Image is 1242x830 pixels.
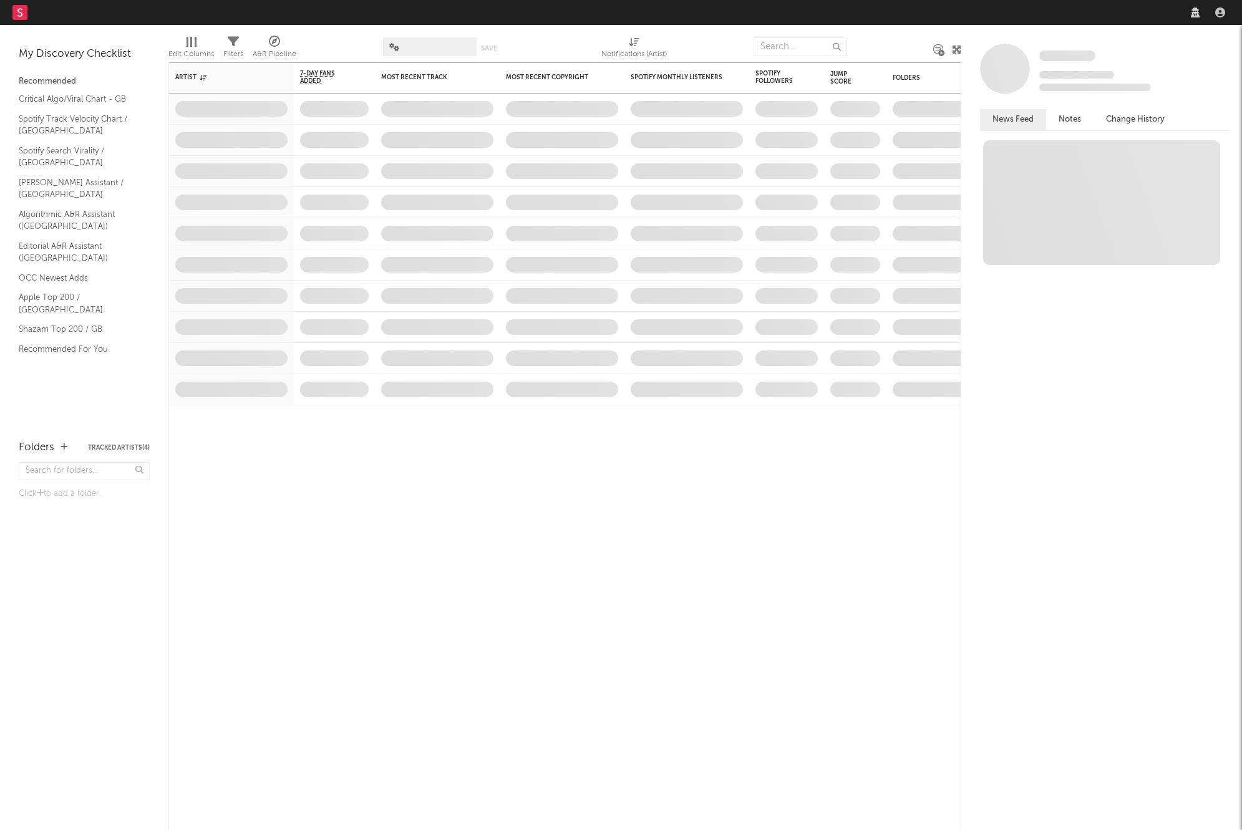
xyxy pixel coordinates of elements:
[1094,109,1177,130] button: Change History
[168,47,214,62] div: Edit Columns
[19,462,150,480] input: Search for folders...
[300,70,350,85] span: 7-Day Fans Added
[1039,84,1151,91] span: 0 fans last week
[381,74,475,81] div: Most Recent Track
[1039,71,1114,79] span: Tracking Since: [DATE]
[506,74,599,81] div: Most Recent Copyright
[481,45,497,52] button: Save
[19,440,54,455] div: Folders
[19,239,137,265] a: Editorial A&R Assistant ([GEOGRAPHIC_DATA])
[1039,50,1095,62] a: Some Artist
[755,70,799,85] div: Spotify Followers
[601,31,667,67] div: Notifications (Artist)
[893,74,986,82] div: Folders
[19,486,150,501] div: Click to add a folder.
[19,342,137,356] a: Recommended For You
[253,47,296,62] div: A&R Pipeline
[19,176,137,201] a: [PERSON_NAME] Assistant / [GEOGRAPHIC_DATA]
[223,31,243,67] div: Filters
[754,37,847,56] input: Search...
[19,92,137,106] a: Critical Algo/Viral Chart - GB
[1039,51,1095,61] span: Some Artist
[168,31,214,67] div: Edit Columns
[175,74,269,81] div: Artist
[253,31,296,67] div: A&R Pipeline
[830,70,861,85] div: Jump Score
[19,144,137,170] a: Spotify Search Virality / [GEOGRAPHIC_DATA]
[631,74,724,81] div: Spotify Monthly Listeners
[223,47,243,62] div: Filters
[19,112,137,138] a: Spotify Track Velocity Chart / [GEOGRAPHIC_DATA]
[980,109,1046,130] button: News Feed
[19,74,150,89] div: Recommended
[19,47,150,62] div: My Discovery Checklist
[1046,109,1094,130] button: Notes
[19,322,137,336] a: Shazam Top 200 / GB
[19,291,137,316] a: Apple Top 200 / [GEOGRAPHIC_DATA]
[19,271,137,285] a: OCC Newest Adds
[88,445,150,451] button: Tracked Artists(4)
[601,47,667,62] div: Notifications (Artist)
[19,208,137,233] a: Algorithmic A&R Assistant ([GEOGRAPHIC_DATA])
